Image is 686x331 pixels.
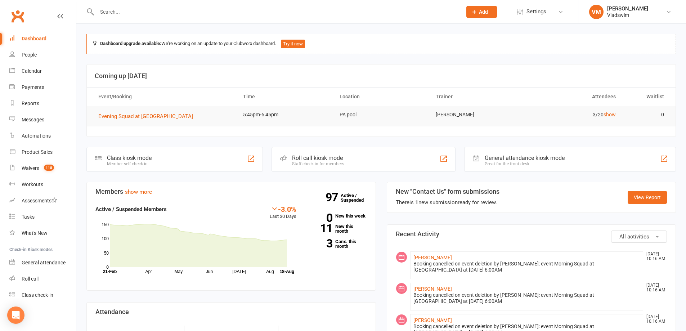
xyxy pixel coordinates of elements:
[9,47,76,63] a: People
[607,12,648,18] div: Vladswim
[333,106,430,123] td: PA pool
[281,40,305,48] button: Try it now
[107,161,152,166] div: Member self check-in
[607,5,648,12] div: [PERSON_NAME]
[9,255,76,271] a: General attendance kiosk mode
[466,6,497,18] button: Add
[9,31,76,47] a: Dashboard
[22,36,46,41] div: Dashboard
[9,176,76,193] a: Workouts
[9,144,76,160] a: Product Sales
[643,314,667,324] time: [DATE] 10:16 AM
[526,88,622,106] th: Attendees
[326,192,341,203] strong: 97
[9,95,76,112] a: Reports
[22,68,42,74] div: Calendar
[22,214,35,220] div: Tasks
[9,63,76,79] a: Calendar
[307,223,332,234] strong: 11
[98,112,198,121] button: Evening Squad at [GEOGRAPHIC_DATA]
[643,252,667,261] time: [DATE] 10:16 AM
[95,308,367,316] h3: Attendance
[604,112,616,117] a: show
[413,317,452,323] a: [PERSON_NAME]
[396,188,499,195] h3: New "Contact Us" form submissions
[485,161,565,166] div: Great for the front desk
[413,261,640,273] div: Booking cancelled on event deletion by [PERSON_NAME]: event Morning Squad at [GEOGRAPHIC_DATA] at...
[270,205,296,213] div: -3.0%
[429,88,526,106] th: Trainer
[396,231,667,238] h3: Recent Activity
[22,182,43,187] div: Workouts
[9,225,76,241] a: What's New
[628,191,667,204] a: View Report
[22,84,44,90] div: Payments
[9,193,76,209] a: Assessments
[22,276,39,282] div: Roll call
[307,239,367,249] a: 3Canx. this month
[341,188,372,208] a: 97Active / Suspended
[22,198,57,203] div: Assessments
[270,205,296,220] div: Last 30 Days
[95,188,367,195] h3: Members
[526,4,546,20] span: Settings
[22,149,53,155] div: Product Sales
[22,133,51,139] div: Automations
[98,113,193,120] span: Evening Squad at [GEOGRAPHIC_DATA]
[611,231,667,243] button: All activities
[9,287,76,303] a: Class kiosk mode
[22,230,48,236] div: What's New
[413,286,452,292] a: [PERSON_NAME]
[622,106,671,123] td: 0
[9,79,76,95] a: Payments
[100,41,161,46] strong: Dashboard upgrade available:
[22,117,44,122] div: Messages
[125,189,152,195] a: show more
[237,106,333,123] td: 5:45pm-6:45pm
[415,199,418,206] strong: 1
[307,238,332,249] strong: 3
[22,292,53,298] div: Class check-in
[9,209,76,225] a: Tasks
[86,34,676,54] div: We're working on an update to your Clubworx dashboard.
[22,260,66,265] div: General attendance
[9,128,76,144] a: Automations
[479,9,488,15] span: Add
[95,206,167,213] strong: Active / Suspended Members
[9,271,76,287] a: Roll call
[413,255,452,260] a: [PERSON_NAME]
[92,88,237,106] th: Event/Booking
[44,165,54,171] span: 118
[22,52,37,58] div: People
[333,88,430,106] th: Location
[589,5,604,19] div: VM
[107,155,152,161] div: Class kiosk mode
[413,292,640,304] div: Booking cancelled on event deletion by [PERSON_NAME]: event Morning Squad at [GEOGRAPHIC_DATA] at...
[292,161,344,166] div: Staff check-in for members
[307,213,332,223] strong: 0
[22,100,39,106] div: Reports
[307,214,367,218] a: 0New this week
[485,155,565,161] div: General attendance kiosk mode
[95,72,668,80] h3: Coming up [DATE]
[619,233,649,240] span: All activities
[9,112,76,128] a: Messages
[292,155,344,161] div: Roll call kiosk mode
[396,198,499,207] div: There is new submission ready for review.
[95,7,457,17] input: Search...
[622,88,671,106] th: Waitlist
[307,224,367,233] a: 11New this month
[237,88,333,106] th: Time
[643,283,667,292] time: [DATE] 10:16 AM
[9,160,76,176] a: Waivers 118
[526,106,622,123] td: 3/20
[7,307,24,324] div: Open Intercom Messenger
[429,106,526,123] td: [PERSON_NAME]
[22,165,39,171] div: Waivers
[9,7,27,25] a: Clubworx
